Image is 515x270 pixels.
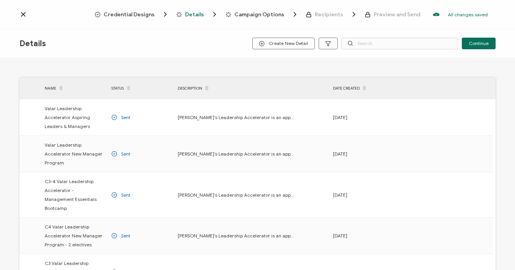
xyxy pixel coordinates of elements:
[121,149,130,158] span: Sent
[178,231,294,240] span: [PERSON_NAME]’s Leadership Accelerator is an app-based micro-learning program where new and poten...
[306,10,358,18] span: Recipients
[121,231,130,240] span: Sent
[178,190,294,199] span: [PERSON_NAME]’s Leadership Accelerator is an app-based micro-learning program where new and poten...
[121,190,130,199] span: Sent
[374,12,420,17] span: Preview and Send
[365,12,420,17] span: Preview and Send
[469,41,489,46] span: Continue
[462,38,496,49] button: Continue
[252,38,315,49] button: Create New Detail
[45,104,104,131] span: Valar Leadership Accelerator Aspiring Leaders & Managers
[45,177,104,213] span: C3-4 Valar Leadership Accelerator - Management Essentials Bootcamp
[329,113,395,122] div: [DATE]
[315,12,343,17] span: Recipients
[234,12,284,17] span: Campaign Options
[178,113,294,122] span: [PERSON_NAME]’s Leadership Accelerator is an app-based micro-learning program where aspiring lead...
[329,149,395,158] div: [DATE]
[174,82,329,95] div: DESCRIPTION
[45,222,104,249] span: C4 Valar Leadership Accelerator New Manager Program - 2 electives
[95,10,420,18] div: Breadcrumb
[108,82,174,95] div: STATUS
[259,41,308,47] span: Create New Detail
[329,231,395,240] div: [DATE]
[329,190,395,199] div: [DATE]
[19,39,46,48] span: Details
[329,82,395,95] div: DATE CREATED
[104,12,154,17] span: Credential Designs
[95,10,169,18] span: Credential Designs
[178,149,294,158] span: [PERSON_NAME]’s Leadership Accelerator is an app-based micro-learning program where new and poten...
[225,10,299,18] span: Campaign Options
[342,38,458,49] input: Search
[45,140,104,167] span: Valar Leadership Accelerator New Manager Program
[41,82,108,95] div: NAME
[185,12,204,17] span: Details
[448,12,488,17] p: All changes saved
[176,10,218,18] span: Details
[476,233,515,270] iframe: Chat Widget
[121,113,130,122] span: Sent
